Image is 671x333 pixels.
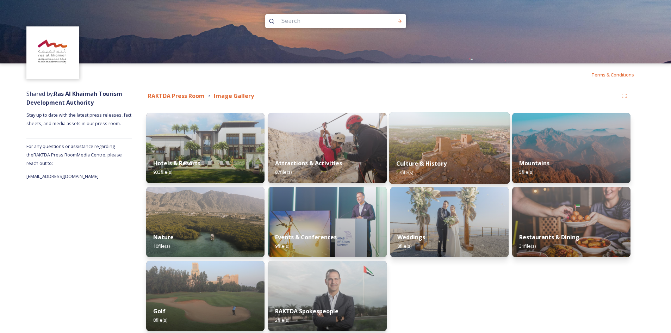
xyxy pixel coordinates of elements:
img: a622eb85-593b-49ea-86a1-be0a248398a8.jpg [146,113,265,183]
span: [EMAIL_ADDRESS][DOMAIN_NAME] [26,173,99,179]
strong: Nature [153,233,174,241]
span: 8 file(s) [397,243,411,249]
img: Logo_RAKTDA_RGB-01.png [27,27,79,79]
span: 2 file(s) [275,317,289,323]
strong: Events & Conferences [275,233,337,241]
span: For any questions or assistance regarding the RAKTDA Press Room Media Centre, please reach out to: [26,143,122,166]
strong: Mountains [519,159,549,167]
span: Stay up to date with the latest press releases, fact sheets, and media assets in our press room. [26,112,132,127]
span: 27 file(s) [396,169,413,175]
strong: RAKTDA Press Room [148,92,205,100]
img: f4b44afd-84a5-42f8-a796-2dedbf2b50eb.jpg [512,113,630,183]
span: 933 file(s) [153,169,172,175]
span: 87 file(s) [275,169,292,175]
span: 31 file(s) [519,243,536,249]
img: c1cbaa8e-154c-4d4f-9379-c8e58e1c7ae4.jpg [390,187,509,257]
span: 9 file(s) [275,243,289,249]
strong: Weddings [397,233,425,241]
img: f466d538-3deb-466c-bcc7-2195f0191b25.jpg [146,261,265,331]
span: 8 file(s) [153,317,167,323]
strong: Attractions & Activities [275,159,342,167]
strong: Hotels & Resorts [153,159,200,167]
strong: RAKTDA Spokespeople [275,307,338,315]
strong: Golf [153,307,166,315]
span: Terms & Conditions [591,72,634,78]
strong: Culture & History [396,160,447,167]
strong: Ras Al Khaimah Tourism Development Authority [26,90,122,106]
img: 6b2c4cc9-34ae-45d0-992d-9f5eeab804f7.jpg [268,113,386,183]
img: c31c8ceb-515d-4687-9f3e-56b1a242d210.jpg [268,261,386,331]
span: Shared by: [26,90,122,106]
img: 43bc6a4b-b786-4d98-b8e1-b86026dad6a6.jpg [268,187,386,257]
input: Search [278,13,374,29]
span: 10 file(s) [153,243,170,249]
strong: Image Gallery [214,92,254,100]
strong: Restaurants & Dining [519,233,579,241]
span: 5 file(s) [519,169,533,175]
img: f0db2a41-4a96-4f71-8a17-3ff40b09c344.jpg [146,187,265,257]
a: Terms & Conditions [591,70,645,79]
img: d36d2355-c23c-4ad7-81c7-64b1c23550e0.jpg [512,187,630,257]
img: 45dfe8e7-8c4f-48e3-b92b-9b2a14aeffa1.jpg [389,112,510,184]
